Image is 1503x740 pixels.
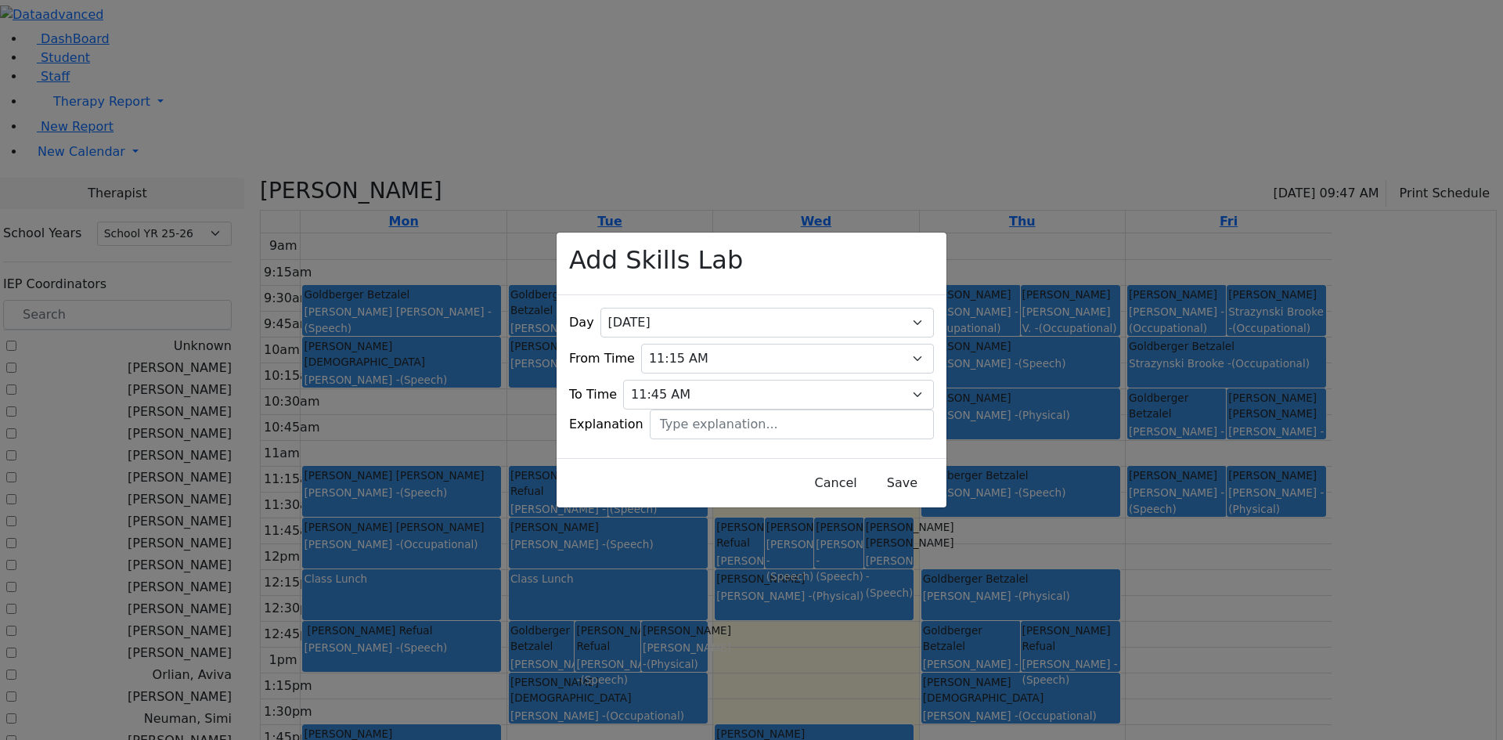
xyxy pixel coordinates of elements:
[650,410,934,439] input: Type explanation...
[569,349,635,368] label: From Time
[569,313,594,332] label: Day
[867,468,937,498] button: Save
[569,385,617,404] label: To Time
[805,468,867,498] button: Close
[569,415,643,434] label: Explanation
[569,245,743,275] h2: Add Skills Lab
